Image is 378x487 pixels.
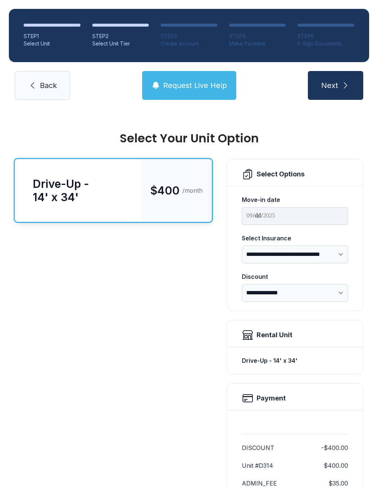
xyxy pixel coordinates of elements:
div: STEP 2 [92,33,149,40]
span: Back [40,80,57,91]
div: STEP 3 [161,33,217,40]
div: STEP 4 [229,33,286,40]
div: Select Insurance [242,234,348,243]
dd: -$400.00 [321,443,348,452]
div: Select Options [257,169,305,179]
span: Next [321,80,338,91]
div: Drive-Up - 14' x 34' [33,177,124,204]
div: STEP 5 [298,33,354,40]
span: /month [182,186,203,195]
div: E-Sign Documents [298,40,354,47]
span: $400 [150,184,179,197]
h2: Payment [257,393,286,403]
div: Move-in date [242,195,348,204]
dt: DISCOUNT [242,443,274,452]
div: Make Payment [229,40,286,47]
div: Select Your Unit Option [15,132,363,144]
dt: Unit #D314 [242,461,273,470]
div: Drive-Up - 14' x 34' [242,353,348,368]
dd: $400.00 [324,461,348,470]
span: Request Live Help [163,80,227,91]
select: Select Insurance [242,246,348,263]
div: Rental Unit [257,330,292,340]
select: Discount [242,284,348,302]
div: STEP 1 [24,33,80,40]
input: Move-in date [242,207,348,225]
div: Select Unit [24,40,80,47]
div: Discount [242,272,348,281]
div: Select Unit Tier [92,40,149,47]
div: Create Account [161,40,217,47]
